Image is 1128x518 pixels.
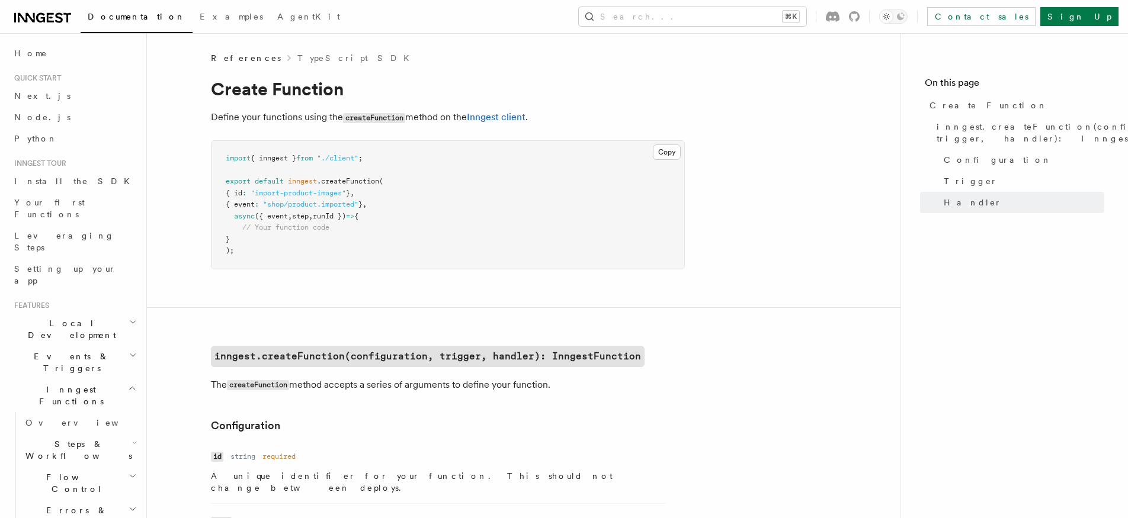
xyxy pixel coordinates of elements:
[226,246,234,255] span: );
[932,116,1104,149] a: inngest.createFunction(configuration, trigger, handler): InngestFunction
[9,73,61,83] span: Quick start
[21,471,129,495] span: Flow Control
[9,317,129,341] span: Local Development
[14,91,70,101] span: Next.js
[939,192,1104,213] a: Handler
[292,212,309,220] span: step
[653,144,681,160] button: Copy
[309,212,313,220] span: ,
[296,154,313,162] span: from
[14,231,114,252] span: Leveraging Steps
[346,189,350,197] span: }
[9,225,139,258] a: Leveraging Steps
[313,212,346,220] span: runId })
[9,346,139,379] button: Events & Triggers
[270,4,347,32] a: AgentKit
[288,212,292,220] span: ,
[879,9,908,24] button: Toggle dark mode
[226,154,251,162] span: import
[226,177,251,185] span: export
[263,200,358,208] span: "shop/product.imported"
[944,175,998,187] span: Trigger
[226,189,242,197] span: { id
[211,52,281,64] span: References
[211,470,666,494] p: A unique identifier for your function. This should not change between deploys.
[288,177,317,185] span: inngest
[9,258,139,291] a: Setting up your app
[363,200,367,208] span: ,
[14,264,116,285] span: Setting up your app
[255,177,284,185] span: default
[379,177,383,185] span: (
[21,438,132,462] span: Steps & Workflows
[358,154,363,162] span: ;
[9,350,129,374] span: Events & Triggers
[9,107,139,128] a: Node.js
[211,452,223,462] code: id
[21,433,139,466] button: Steps & Workflows
[9,379,139,412] button: Inngest Functions
[14,112,70,122] span: Node.js
[9,159,66,168] span: Inngest tour
[1040,7,1119,26] a: Sign Up
[9,384,128,407] span: Inngest Functions
[9,170,139,192] a: Install the SDK
[9,301,49,310] span: Features
[14,176,137,186] span: Install the SDK
[200,12,263,21] span: Examples
[467,111,525,123] a: Inngest client
[350,189,354,197] span: ,
[354,212,358,220] span: {
[81,4,193,33] a: Documentation
[925,76,1104,95] h4: On this page
[346,212,354,220] span: =>
[277,12,340,21] span: AgentKit
[255,212,288,220] span: ({ event
[251,154,296,162] span: { inngest }
[297,52,416,64] a: TypeScript SDK
[939,149,1104,170] a: Configuration
[193,4,270,32] a: Examples
[939,170,1104,192] a: Trigger
[226,200,255,208] span: { event
[9,43,139,64] a: Home
[25,418,148,427] span: Overview
[579,7,806,26] button: Search...⌘K
[9,192,139,225] a: Your first Functions
[227,380,289,390] code: createFunction
[317,177,379,185] span: .createFunction
[242,223,329,231] span: // Your function code
[925,95,1104,116] a: Create Function
[783,11,799,22] kbd: ⌘K
[944,197,1002,208] span: Handler
[14,47,47,59] span: Home
[211,109,685,126] p: Define your functions using the method on the .
[211,417,280,434] a: Configuration
[21,466,139,500] button: Flow Control
[14,198,85,219] span: Your first Functions
[242,189,246,197] span: :
[930,99,1047,111] span: Create Function
[88,12,185,21] span: Documentation
[230,452,255,461] dd: string
[343,113,405,123] code: createFunction
[927,7,1036,26] a: Contact sales
[211,377,685,394] p: The method accepts a series of arguments to define your function.
[9,128,139,149] a: Python
[211,346,645,367] a: inngest.createFunction(configuration, trigger, handler): InngestFunction
[262,452,296,461] dd: required
[21,412,139,433] a: Overview
[944,154,1052,166] span: Configuration
[14,134,57,143] span: Python
[9,313,139,346] button: Local Development
[251,189,346,197] span: "import-product-images"
[255,200,259,208] span: :
[9,85,139,107] a: Next.js
[226,235,230,243] span: }
[358,200,363,208] span: }
[234,212,255,220] span: async
[211,78,685,99] h1: Create Function
[317,154,358,162] span: "./client"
